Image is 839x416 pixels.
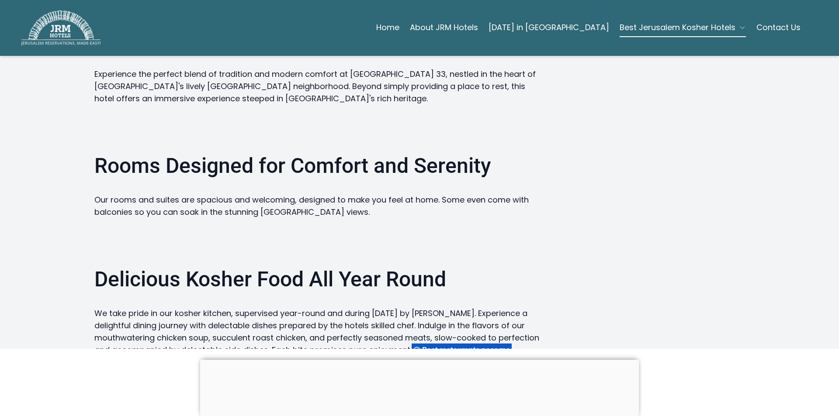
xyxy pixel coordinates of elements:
[620,21,735,34] span: Best Jerusalem Kosher Hotels
[620,19,746,36] button: Best Jerusalem Kosher Hotels
[200,360,639,414] iframe: Advertisement
[412,343,512,356] div: Best restaurants near me
[94,68,542,105] p: Experience the perfect blend of tradition and modern comfort at [GEOGRAPHIC_DATA] 33, nestled in ...
[94,307,542,368] p: We take pride in our kosher kitchen, supervised year-round and during [DATE] by [PERSON_NAME]. Ex...
[756,19,801,36] a: Contact Us
[489,19,609,36] a: [DATE] in [GEOGRAPHIC_DATA]
[422,345,513,354] span: Best restaurants near me
[94,141,542,182] h2: Rooms Designed for Comfort and Serenity
[376,19,399,36] a: Home
[410,19,478,36] a: About JRM Hotels
[94,255,542,295] h2: Delicious Kosher Food All Year Round
[21,10,101,45] img: JRM Hotels
[94,194,542,218] p: Our rooms and suites are spacious and welcoming, designed to make you feel at home. Some even com...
